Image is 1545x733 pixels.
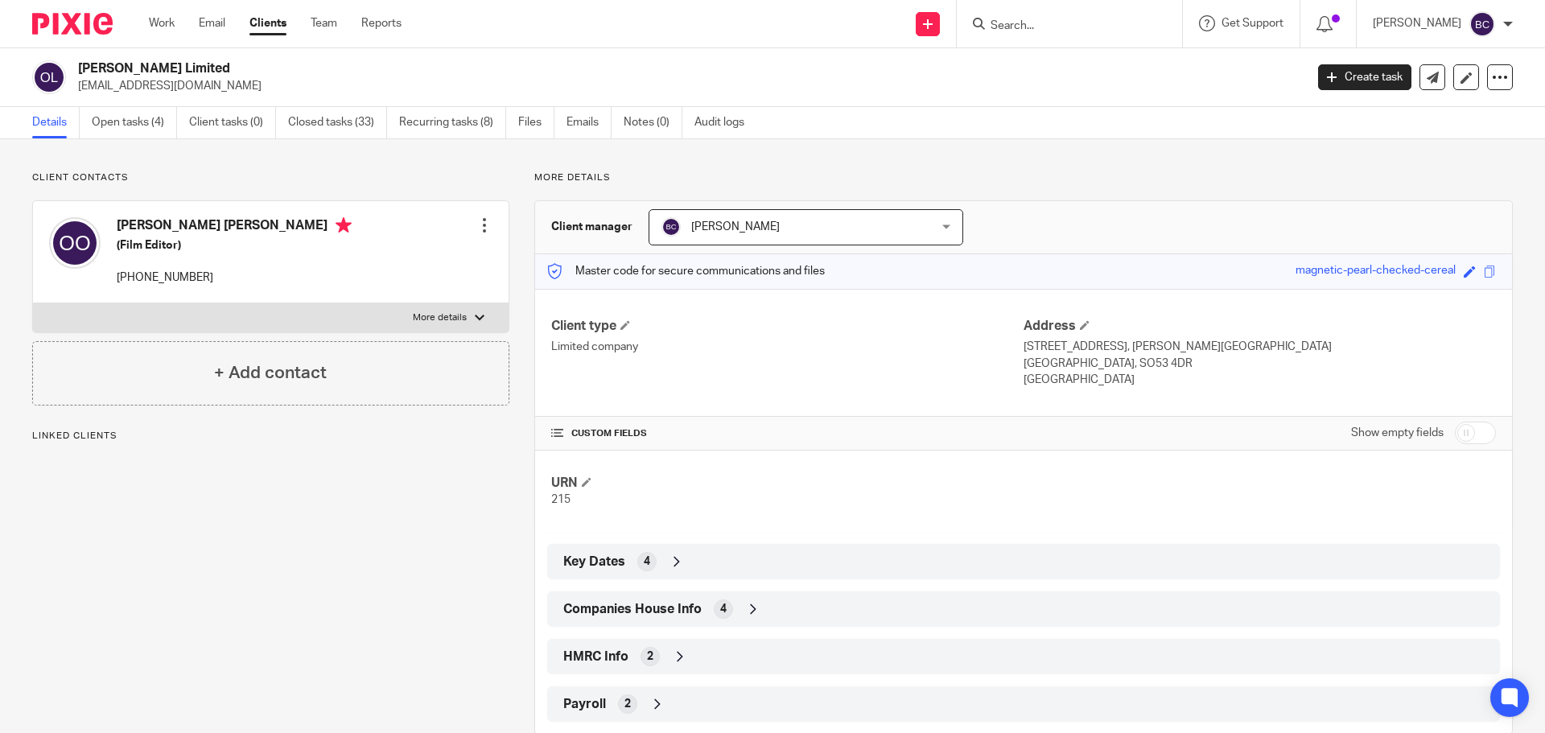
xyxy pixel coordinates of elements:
[551,219,632,235] h3: Client manager
[1469,11,1495,37] img: svg%3E
[551,494,571,505] span: 215
[694,107,756,138] a: Audit logs
[32,13,113,35] img: Pixie
[32,107,80,138] a: Details
[92,107,177,138] a: Open tasks (4)
[1318,64,1411,90] a: Create task
[647,649,653,665] span: 2
[49,217,101,269] img: svg%3E
[720,601,727,617] span: 4
[288,107,387,138] a: Closed tasks (33)
[117,237,352,253] h5: (Film Editor)
[1024,318,1496,335] h4: Address
[989,19,1134,34] input: Search
[1024,356,1496,372] p: [GEOGRAPHIC_DATA], SO53 4DR
[563,554,625,570] span: Key Dates
[1024,372,1496,388] p: [GEOGRAPHIC_DATA]
[399,107,506,138] a: Recurring tasks (8)
[413,311,467,324] p: More details
[249,15,286,31] a: Clients
[534,171,1513,184] p: More details
[214,360,327,385] h4: + Add contact
[1222,18,1283,29] span: Get Support
[624,107,682,138] a: Notes (0)
[78,78,1294,94] p: [EMAIL_ADDRESS][DOMAIN_NAME]
[551,339,1024,355] p: Limited company
[691,221,780,233] span: [PERSON_NAME]
[361,15,402,31] a: Reports
[117,270,352,286] p: [PHONE_NUMBER]
[199,15,225,31] a: Email
[336,217,352,233] i: Primary
[644,554,650,570] span: 4
[547,263,825,279] p: Master code for secure communications and files
[551,427,1024,440] h4: CUSTOM FIELDS
[117,217,352,237] h4: [PERSON_NAME] [PERSON_NAME]
[1296,262,1456,281] div: magnetic-pearl-checked-cereal
[32,171,509,184] p: Client contacts
[566,107,612,138] a: Emails
[551,318,1024,335] h4: Client type
[551,475,1024,492] h4: URN
[1373,15,1461,31] p: [PERSON_NAME]
[189,107,276,138] a: Client tasks (0)
[149,15,175,31] a: Work
[624,696,631,712] span: 2
[518,107,554,138] a: Files
[661,217,681,237] img: svg%3E
[563,696,606,713] span: Payroll
[563,649,628,665] span: HMRC Info
[563,601,702,618] span: Companies House Info
[32,430,509,443] p: Linked clients
[78,60,1051,77] h2: [PERSON_NAME] Limited
[1351,425,1444,441] label: Show empty fields
[311,15,337,31] a: Team
[32,60,66,94] img: svg%3E
[1024,339,1496,355] p: [STREET_ADDRESS], [PERSON_NAME][GEOGRAPHIC_DATA]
